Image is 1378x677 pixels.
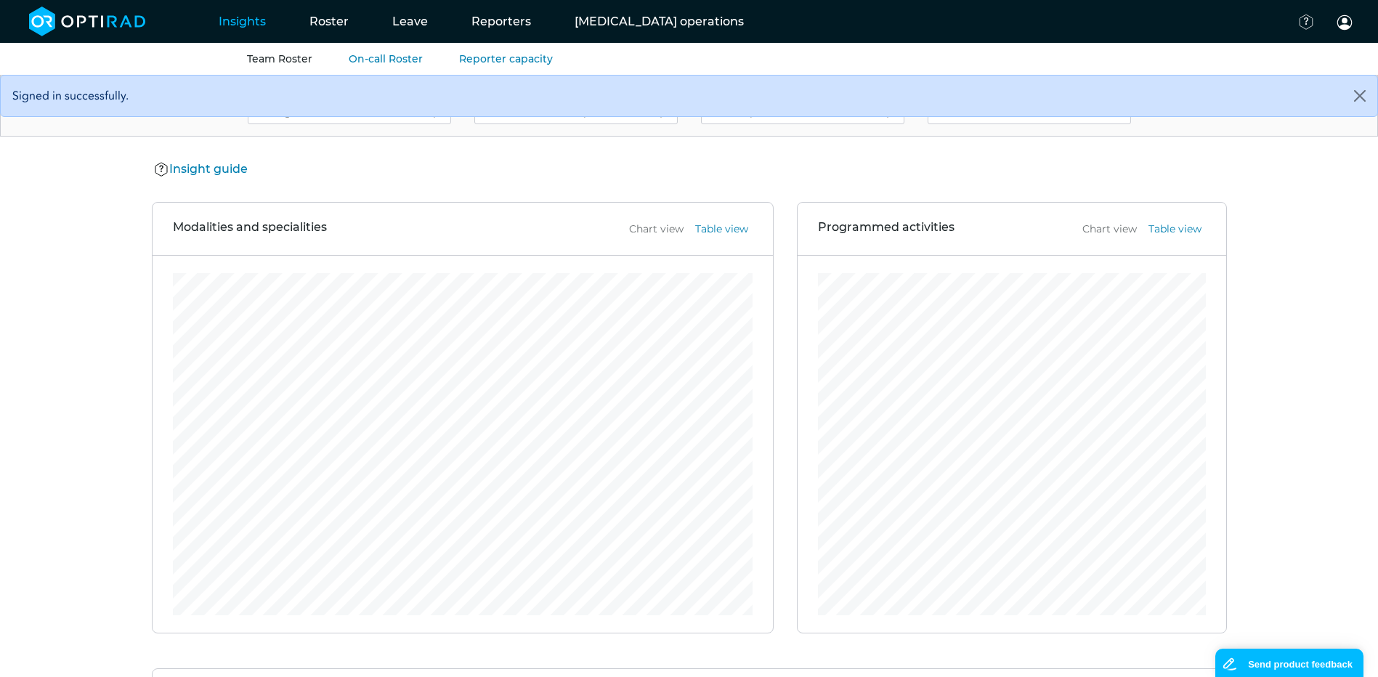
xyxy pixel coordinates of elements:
button: Close [1342,76,1377,116]
img: Help Icon [154,161,169,178]
a: Team Roster [247,52,312,65]
button: Insight guide [152,160,252,179]
h3: Modalities and specialities [173,220,327,238]
a: Reporter capacity [459,52,553,65]
button: Table view [1144,221,1206,238]
img: brand-opti-rad-logos-blue-and-white-d2f68631ba2948856bd03f2d395fb146ddc8fb01b4b6e9315ea85fa773367... [29,7,146,36]
h3: Programmed activities [818,220,955,238]
button: Table view [691,221,753,238]
button: Chart view [625,221,688,238]
button: Chart view [1078,221,1141,238]
a: On-call Roster [349,52,423,65]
